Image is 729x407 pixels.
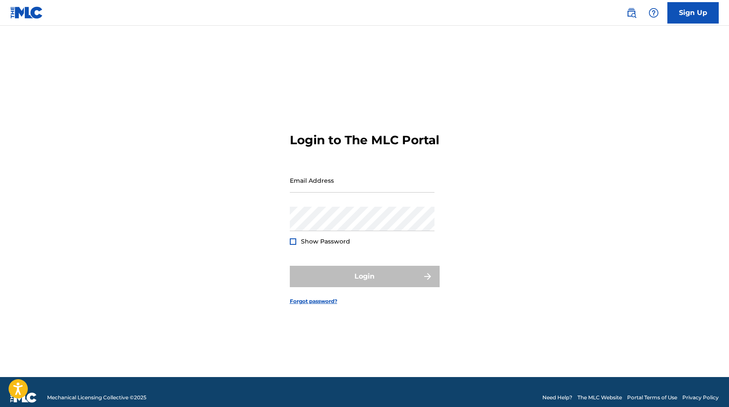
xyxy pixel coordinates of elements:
a: Sign Up [667,2,719,24]
a: Privacy Policy [682,394,719,401]
img: MLC Logo [10,6,43,19]
img: logo [10,392,37,403]
h3: Login to The MLC Portal [290,133,439,148]
div: Widget de chat [686,366,729,407]
img: help [649,8,659,18]
img: search [626,8,637,18]
span: Show Password [301,238,350,245]
a: Portal Terms of Use [627,394,677,401]
div: Help [645,4,662,21]
a: Need Help? [542,394,572,401]
a: The MLC Website [577,394,622,401]
a: Public Search [623,4,640,21]
a: Forgot password? [290,297,337,305]
span: Mechanical Licensing Collective © 2025 [47,394,146,401]
iframe: Chat Widget [686,366,729,407]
